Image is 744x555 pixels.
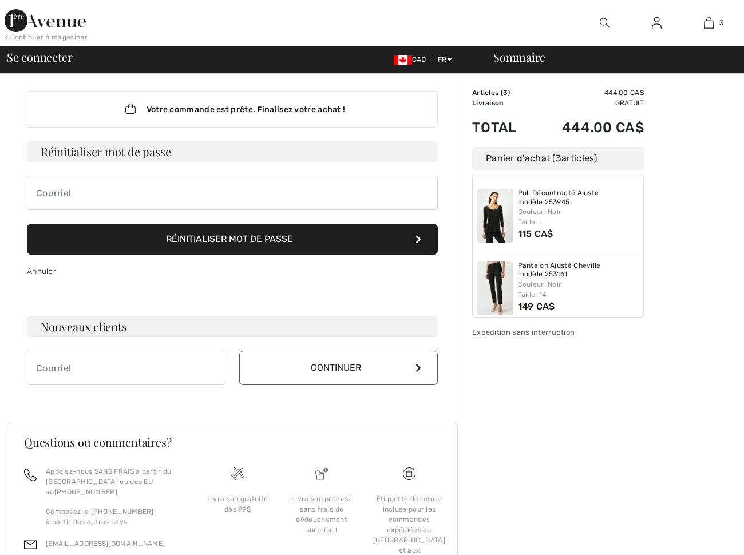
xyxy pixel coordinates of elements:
[518,189,639,207] a: Pull Décontracté Ajusté modèle 253945
[46,540,165,548] a: [EMAIL_ADDRESS][DOMAIN_NAME]
[477,261,513,315] img: Pantalon Ajusté Cheville modèle 253161
[24,538,37,551] img: email
[5,32,88,42] div: < Continuer à magasiner
[27,224,438,255] button: Réinitialiser mot de passe
[46,506,181,527] p: Composez le [PHONE_NUMBER] à partir des autres pays.
[518,261,639,279] a: Pantalon Ajusté Cheville modèle 253161
[683,16,734,30] a: 3
[518,279,639,300] div: Couleur: Noir Taille: 14
[472,327,644,338] div: Expédition sans interruption
[518,207,639,227] div: Couleur: Noir Taille: L
[600,16,610,30] img: recherche
[719,18,723,28] span: 3
[27,91,438,128] div: Votre commande est prête. Finalisez votre achat !
[46,466,181,497] p: Appelez-nous SANS FRAIS à partir du [GEOGRAPHIC_DATA] ou des EU au
[24,437,441,448] h3: Questions ou commentaires?
[438,55,452,64] span: FR
[472,88,532,98] td: Articles ( )
[24,469,37,481] img: call
[27,141,438,162] h3: Réinitialiser mot de passe
[704,16,714,30] img: Mon panier
[477,189,513,243] img: Pull Décontracté Ajusté modèle 253945
[231,467,244,480] img: Livraison gratuite dès 99$
[556,153,561,164] span: 3
[27,351,225,385] input: Courriel
[7,51,72,63] span: Se connecter
[27,176,438,210] input: Courriel
[503,89,508,97] span: 3
[480,51,737,63] div: Sommaire
[518,228,553,239] span: 115 CA$
[289,494,355,535] div: Livraison promise sans frais de dédouanement surprise !
[204,494,270,514] div: Livraison gratuite dès 99$
[532,98,644,108] td: Gratuit
[532,88,644,98] td: 444.00 CA$
[652,16,662,30] img: Mes infos
[472,147,644,170] div: Panier d'achat ( articles)
[403,467,415,480] img: Livraison gratuite dès 99$
[27,316,438,337] h3: Nouveaux clients
[27,267,56,276] a: Annuler
[394,55,431,64] span: CAD
[472,98,532,108] td: Livraison
[518,301,555,312] span: 149 CA$
[472,108,532,147] td: Total
[394,55,412,65] img: Canadian Dollar
[54,488,117,496] a: [PHONE_NUMBER]
[532,108,644,147] td: 444.00 CA$
[643,16,671,30] a: Se connecter
[5,9,86,32] img: 1ère Avenue
[315,467,328,480] img: Livraison promise sans frais de dédouanement surprise&nbsp;!
[239,351,438,385] button: Continuer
